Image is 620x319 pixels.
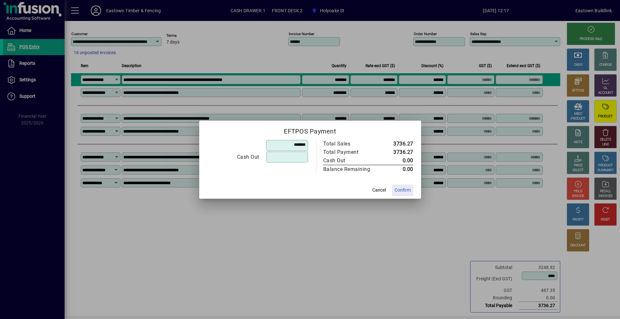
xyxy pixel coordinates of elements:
[392,184,413,196] button: Confirm
[372,187,386,194] span: Cancel
[323,157,377,164] div: Cash Out
[199,121,421,139] h2: EFTPOS Payment
[395,187,411,194] span: Confirm
[323,165,377,173] div: Balance Remaining
[384,148,413,156] td: 3736.27
[384,156,413,165] td: 0.00
[323,140,384,148] td: Total Sales
[384,140,413,148] td: 3736.27
[323,148,384,156] td: Total Payment
[207,153,259,161] div: Cash Out
[369,184,389,196] button: Cancel
[384,165,413,174] td: 0.00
